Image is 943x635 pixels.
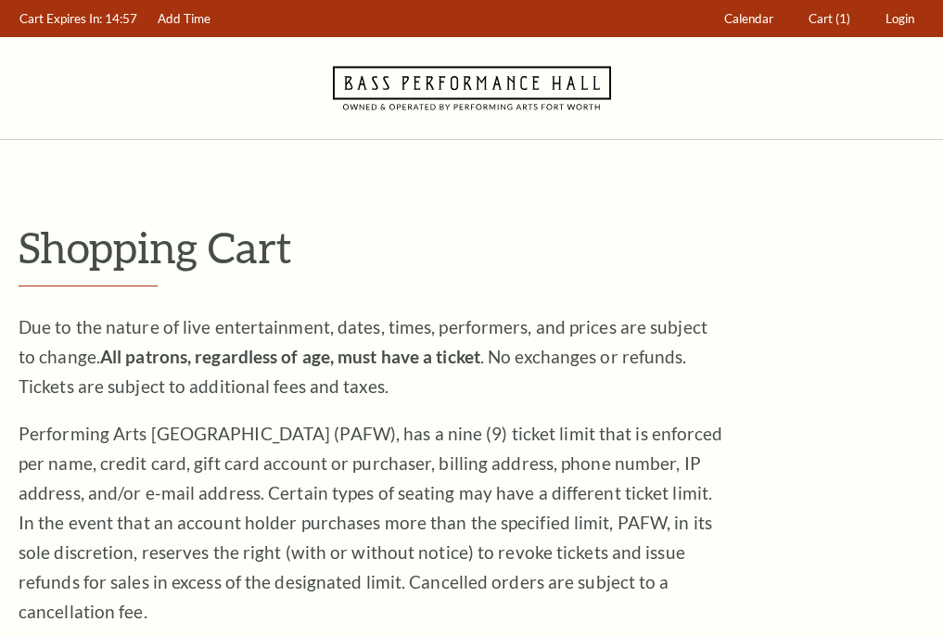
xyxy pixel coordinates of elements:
[877,1,924,37] a: Login
[886,11,914,26] span: Login
[100,346,480,367] strong: All patrons, regardless of age, must have a ticket
[105,11,137,26] span: 14:57
[800,1,860,37] a: Cart (1)
[19,11,102,26] span: Cart Expires In:
[835,11,850,26] span: (1)
[716,1,783,37] a: Calendar
[149,1,220,37] a: Add Time
[19,223,924,271] p: Shopping Cart
[809,11,833,26] span: Cart
[19,419,723,627] p: Performing Arts [GEOGRAPHIC_DATA] (PAFW), has a nine (9) ticket limit that is enforced per name, ...
[724,11,773,26] span: Calendar
[19,316,707,397] span: Due to the nature of live entertainment, dates, times, performers, and prices are subject to chan...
